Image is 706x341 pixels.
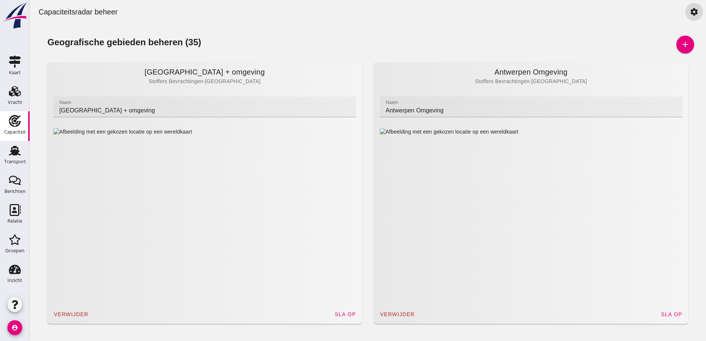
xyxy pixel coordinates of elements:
[8,100,22,105] div: Vracht
[4,189,26,194] div: Berichten
[7,320,22,335] i: account_circle
[4,159,26,164] div: Transport
[119,78,231,84] span: Stoffers Bevrachtingen - [GEOGRAPHIC_DATA]
[24,128,327,299] img: Afbeelding met een gekozen locatie op een wereldkaart
[1,2,28,29] img: logo-small.a267ee39.svg
[305,311,327,317] span: sla op
[12,36,172,53] h2: Geografische gebieden beheren (35)
[7,219,22,223] div: Relatie
[445,78,557,84] span: Stoffers Bevrachtingen - [GEOGRAPHIC_DATA]
[347,308,388,321] button: verwijder
[350,311,385,317] span: verwijder
[660,7,669,16] i: settings
[24,66,327,78] div: [GEOGRAPHIC_DATA] + omgeving
[631,311,653,317] span: sla op
[21,308,62,321] button: verwijder
[350,128,653,299] img: Afbeelding met een gekozen locatie op een wereldkaart
[3,7,94,17] div: Capaciteitsradar beheer
[24,311,59,317] span: verwijder
[302,308,329,321] button: sla op
[5,248,24,253] div: Groepen
[7,278,22,283] div: Inzicht
[628,308,656,321] button: sla op
[651,40,660,49] i: add
[4,129,26,134] div: Capaciteit
[9,70,21,75] div: Kaart
[350,66,653,78] div: Antwerpen Omgeving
